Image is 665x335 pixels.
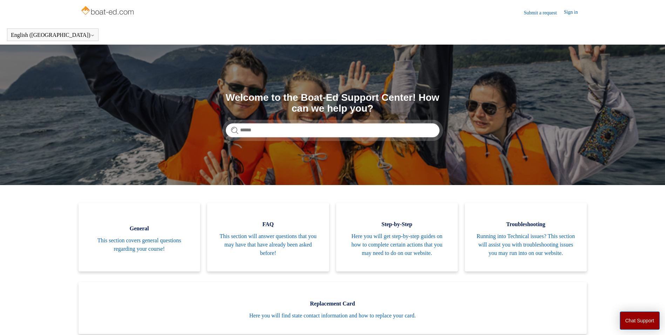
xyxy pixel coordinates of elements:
[207,203,329,271] a: FAQ This section will answer questions that you may have that have already been asked before!
[218,232,319,257] span: This section will answer questions that you may have that have already been asked before!
[564,8,585,17] a: Sign in
[226,123,440,137] input: Search
[226,92,440,114] h1: Welcome to the Boat-Ed Support Center! How can we help you?
[89,224,190,233] span: General
[79,203,201,271] a: General This section covers general questions regarding your course!
[80,4,136,18] img: Boat-Ed Help Center home page
[347,220,448,229] span: Step-by-Step
[11,32,95,38] button: English ([GEOGRAPHIC_DATA])
[475,220,576,229] span: Troubleshooting
[524,9,564,17] a: Submit a request
[89,236,190,253] span: This section covers general questions regarding your course!
[218,220,319,229] span: FAQ
[620,311,660,330] button: Chat Support
[336,203,458,271] a: Step-by-Step Here you will get step-by-step guides on how to complete certain actions that you ma...
[465,203,587,271] a: Troubleshooting Running into Technical issues? This section will assist you with troubleshooting ...
[347,232,448,257] span: Here you will get step-by-step guides on how to complete certain actions that you may need to do ...
[89,311,576,320] span: Here you will find state contact information and how to replace your card.
[79,282,587,334] a: Replacement Card Here you will find state contact information and how to replace your card.
[475,232,576,257] span: Running into Technical issues? This section will assist you with troubleshooting issues you may r...
[89,300,576,308] span: Replacement Card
